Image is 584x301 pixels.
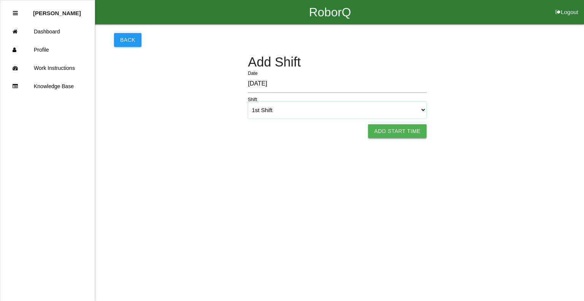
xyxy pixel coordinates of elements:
button: Back [114,33,141,47]
button: Add Start Time [368,124,427,138]
a: Dashboard [0,22,95,41]
a: Work Instructions [0,59,95,77]
p: Dawn Gardner [33,4,81,16]
label: Date [248,70,257,77]
a: Knowledge Base [0,77,95,95]
label: Shift [248,96,257,103]
h4: Add Shift [248,55,427,70]
a: Profile [0,41,95,59]
div: Close [13,4,18,22]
